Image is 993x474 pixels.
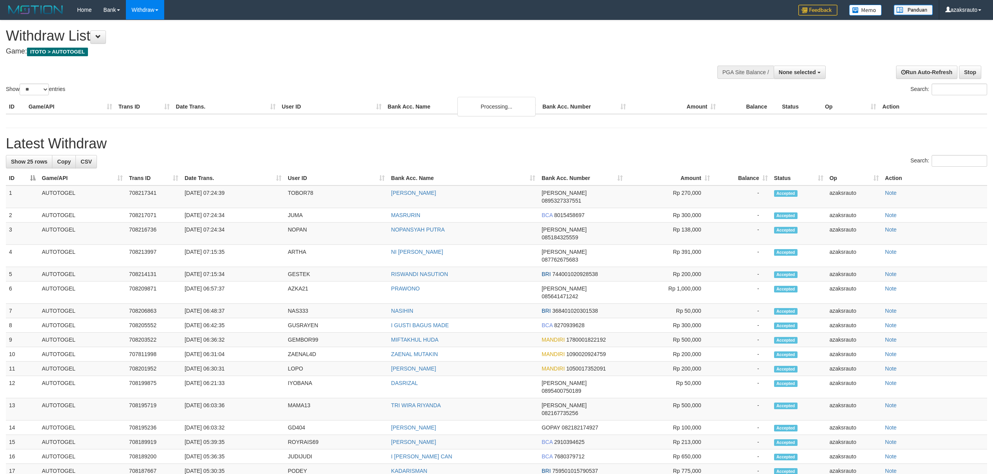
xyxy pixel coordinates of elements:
[6,4,65,16] img: MOTION_logo.png
[713,376,771,398] td: -
[541,249,586,255] span: [PERSON_NAME]
[285,333,388,347] td: GEMBOR99
[885,249,897,255] a: Note
[885,285,897,292] a: Note
[181,333,285,347] td: [DATE] 06:36:32
[6,223,39,245] td: 3
[39,421,126,435] td: AUTOTOGEL
[629,100,719,114] th: Amount
[126,267,181,282] td: 708214131
[626,449,713,464] td: Rp 650,000
[779,100,822,114] th: Status
[391,308,413,314] a: NASIHIN
[25,100,115,114] th: Game/API
[774,366,798,372] span: Accepted
[566,337,606,343] span: Copy 1780001822192 to clipboard
[181,171,285,185] th: Date Trans.: activate to sort column ascending
[391,468,427,474] a: KADARISMAN
[285,304,388,318] td: NAS333
[774,66,826,79] button: None selected
[285,185,388,208] td: TOBOR78
[126,362,181,376] td: 708201952
[774,190,798,197] span: Accepted
[826,245,882,267] td: azaksrauto
[541,293,578,299] span: Copy 085641471242 to clipboard
[391,351,438,357] a: ZAENAL MUTAKIN
[826,376,882,398] td: azaksrauto
[885,271,897,277] a: Note
[541,402,586,408] span: [PERSON_NAME]
[541,380,586,386] span: [PERSON_NAME]
[126,282,181,304] td: 708209871
[774,425,798,431] span: Accepted
[39,223,126,245] td: AUTOTOGEL
[826,223,882,245] td: azaksrauto
[826,171,882,185] th: Op: activate to sort column ascending
[885,190,897,196] a: Note
[713,304,771,318] td: -
[181,362,285,376] td: [DATE] 06:30:31
[126,376,181,398] td: 708199875
[126,208,181,223] td: 708217071
[713,449,771,464] td: -
[391,337,438,343] a: MIFTAKHUL HUDA
[885,439,897,445] a: Note
[552,468,598,474] span: Copy 759501015790537 to clipboard
[541,424,560,431] span: GOPAY
[6,208,39,223] td: 2
[391,439,436,445] a: [PERSON_NAME]
[826,421,882,435] td: azaksrauto
[826,398,882,421] td: azaksrauto
[39,362,126,376] td: AUTOTOGEL
[6,245,39,267] td: 4
[541,468,550,474] span: BRI
[541,351,565,357] span: MANDIRI
[713,318,771,333] td: -
[626,267,713,282] td: Rp 200,000
[39,347,126,362] td: AUTOTOGEL
[391,453,452,460] a: I [PERSON_NAME] CAN
[885,226,897,233] a: Note
[826,282,882,304] td: azaksrauto
[181,304,285,318] td: [DATE] 06:48:37
[181,267,285,282] td: [DATE] 07:15:34
[849,5,882,16] img: Button%20Memo.svg
[6,347,39,362] td: 10
[826,333,882,347] td: azaksrauto
[75,155,97,168] a: CSV
[285,208,388,223] td: JUMA
[6,185,39,208] td: 1
[774,351,798,358] span: Accepted
[554,453,584,460] span: Copy 7680379712 to clipboard
[6,100,25,114] th: ID
[81,159,92,165] span: CSV
[626,435,713,449] td: Rp 213,000
[391,271,448,277] a: RISWANDI NASUTION
[285,282,388,304] td: AZKA21
[932,155,987,167] input: Search:
[541,212,552,218] span: BCA
[6,421,39,435] td: 14
[391,190,436,196] a: [PERSON_NAME]
[6,136,987,151] h1: Latest Withdraw
[566,365,606,372] span: Copy 1050017352091 to clipboard
[713,171,771,185] th: Balance: activate to sort column ascending
[554,439,584,445] span: Copy 2910394625 to clipboard
[885,308,897,314] a: Note
[932,84,987,95] input: Search:
[826,449,882,464] td: azaksrauto
[911,155,987,167] label: Search:
[52,155,76,168] a: Copy
[39,171,126,185] th: Game/API: activate to sort column ascending
[541,234,578,241] span: Copy 085184325559 to clipboard
[126,421,181,435] td: 708195236
[285,376,388,398] td: IYOBANA
[885,337,897,343] a: Note
[774,454,798,460] span: Accepted
[181,318,285,333] td: [DATE] 06:42:35
[541,453,552,460] span: BCA
[719,100,779,114] th: Balance
[181,398,285,421] td: [DATE] 06:03:36
[285,421,388,435] td: GD404
[626,421,713,435] td: Rp 100,000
